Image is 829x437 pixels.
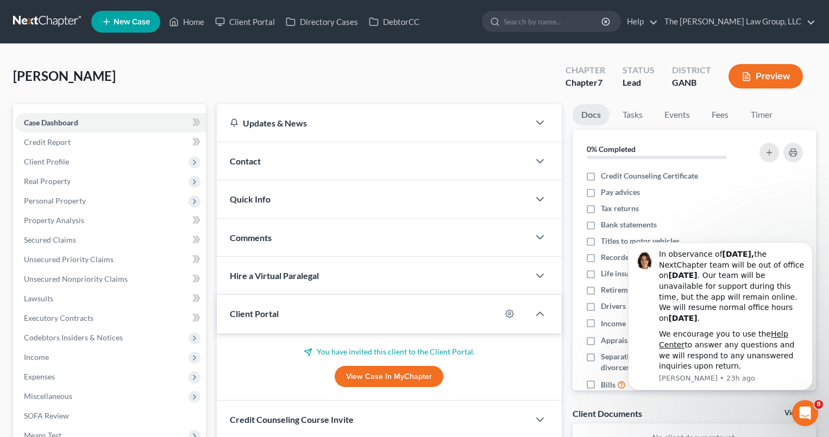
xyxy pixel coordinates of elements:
[601,318,666,329] span: Income Documents
[280,12,363,31] a: Directory Cases
[24,196,86,205] span: Personal Property
[24,235,76,244] span: Secured Claims
[24,391,72,401] span: Miscellaneous
[24,372,55,381] span: Expenses
[504,11,603,31] input: Search by name...
[601,203,639,214] span: Tax returns
[24,216,84,225] span: Property Analysis
[15,289,206,308] a: Lawsuits
[612,232,829,397] iframe: Intercom notifications message
[573,104,610,125] a: Docs
[24,137,71,147] span: Credit Report
[15,230,206,250] a: Secured Claims
[114,18,150,26] span: New Case
[24,411,69,420] span: SOFA Review
[672,77,711,89] div: GANB
[24,294,53,303] span: Lawsuits
[601,236,680,246] span: Titles to motor vehicles
[601,219,657,230] span: Bank statements
[24,176,71,186] span: Real Property
[614,104,651,125] a: Tasks
[792,400,818,426] iframe: Intercom live chat
[24,274,128,283] span: Unsecured Nonpriority Claims
[703,104,738,125] a: Fees
[621,12,658,31] a: Help
[573,408,642,419] div: Client Documents
[363,12,425,31] a: DebtorCC
[15,132,206,152] a: Credit Report
[601,301,725,312] span: Drivers license & social security card
[566,64,605,77] div: Chapter
[230,232,272,243] span: Comments
[164,12,210,31] a: Home
[659,12,815,31] a: The [PERSON_NAME] Law Group, LLC
[601,379,616,390] span: Bills
[814,400,823,409] span: 8
[623,77,655,89] div: Lead
[566,77,605,89] div: Chapter
[230,414,354,425] span: Credit Counseling Course Invite
[230,117,516,129] div: Updates & News
[15,113,206,132] a: Case Dashboard
[656,104,699,125] a: Events
[24,333,123,342] span: Codebtors Insiders & Notices
[15,308,206,328] a: Executory Contracts
[601,351,746,373] span: Separation agreements or decrees of divorces
[15,211,206,230] a: Property Analysis
[230,194,271,204] span: Quick Info
[24,255,114,264] span: Unsecured Priority Claims
[601,252,706,263] span: Recorded mortgages and deeds
[587,144,636,154] strong: 0% Completed
[601,268,676,279] span: Life insurance policies
[230,156,261,166] span: Contact
[210,12,280,31] a: Client Portal
[24,352,49,362] span: Income
[13,68,116,84] span: [PERSON_NAME]
[24,118,78,127] span: Case Dashboard
[24,313,93,322] span: Executory Contracts
[601,187,640,198] span: Pay advices
[230,270,319,281] span: Hire a Virtual Paralegal
[784,409,812,417] a: View All
[24,157,69,166] span: Client Profile
[742,104,781,125] a: Timer
[15,250,206,269] a: Unsecured Priority Claims
[672,64,711,77] div: District
[728,64,803,88] button: Preview
[15,269,206,289] a: Unsecured Nonpriority Claims
[598,77,602,87] span: 7
[601,284,706,295] span: Retirement account statements
[335,366,443,388] a: View Case in MyChapter
[601,170,698,181] span: Credit Counseling Certificate
[230,346,549,357] p: You have invited this client to the Client Portal.
[230,308,279,319] span: Client Portal
[601,335,660,346] span: Appraisal reports
[623,64,655,77] div: Status
[15,406,206,426] a: SOFA Review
